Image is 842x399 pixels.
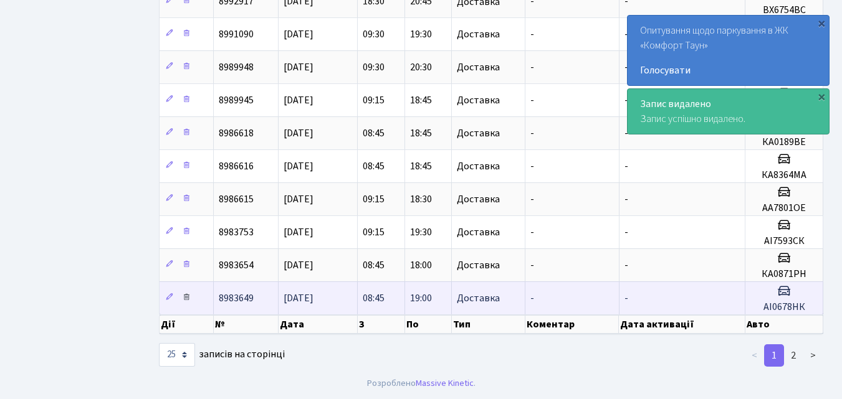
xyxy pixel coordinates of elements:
span: - [530,93,534,107]
span: 09:15 [363,192,385,206]
span: 09:15 [363,225,385,239]
span: - [530,258,534,272]
th: № [214,315,279,334]
span: 18:45 [410,159,432,173]
span: - [530,225,534,239]
th: Авто [745,315,823,334]
div: Запис успішно видалено. [628,89,829,134]
span: 08:45 [363,159,385,173]
span: 8983654 [219,258,254,272]
span: - [624,192,628,206]
span: [DATE] [284,225,313,239]
th: Тип [452,315,525,334]
th: З [358,315,405,334]
span: [DATE] [284,159,313,173]
span: 8989948 [219,60,254,74]
span: 8983649 [219,291,254,305]
span: - [530,126,534,140]
a: > [803,344,823,367]
div: × [815,90,828,103]
h5: АА7801ОЕ [750,202,818,214]
span: 09:30 [363,60,385,74]
span: - [624,225,628,239]
span: Доставка [457,260,500,270]
span: 18:30 [410,192,432,206]
span: Доставка [457,128,500,138]
span: - [530,159,534,173]
span: - [624,258,628,272]
span: - [624,93,628,107]
span: 18:45 [410,93,432,107]
span: [DATE] [284,60,313,74]
a: Голосувати [640,63,816,78]
h5: КА0871РН [750,268,818,280]
span: [DATE] [284,291,313,305]
th: Коментар [525,315,619,334]
select: записів на сторінці [159,343,195,367]
div: × [815,17,828,29]
strong: Запис видалено [640,97,711,111]
th: По [405,315,452,334]
span: - [624,291,628,305]
span: 8983753 [219,225,254,239]
span: 18:45 [410,126,432,140]
label: записів на сторінці [159,343,285,367]
span: 8989945 [219,93,254,107]
span: Доставка [457,95,500,105]
a: 2 [783,344,803,367]
span: 8986618 [219,126,254,140]
span: - [530,192,534,206]
span: Доставка [457,293,500,303]
span: - [530,60,534,74]
span: 19:00 [410,291,432,305]
h5: ВХ6754ВС [750,4,818,16]
span: [DATE] [284,258,313,272]
h5: КА8364МА [750,169,818,181]
span: [DATE] [284,126,313,140]
span: [DATE] [284,93,313,107]
span: Доставка [457,227,500,237]
span: 8991090 [219,27,254,41]
span: - [624,27,628,41]
span: [DATE] [284,27,313,41]
span: Доставка [457,161,500,171]
span: Доставка [457,29,500,39]
span: - [530,27,534,41]
span: Доставка [457,194,500,204]
span: 19:30 [410,27,432,41]
th: Дії [160,315,214,334]
div: Розроблено . [367,377,476,390]
h5: КА0189ВЕ [750,136,818,148]
span: 18:00 [410,258,432,272]
span: 8986615 [219,192,254,206]
span: 08:45 [363,126,385,140]
span: - [624,126,628,140]
span: - [624,60,628,74]
span: 19:30 [410,225,432,239]
span: 8986616 [219,159,254,173]
a: 1 [764,344,784,367]
span: 09:15 [363,93,385,107]
span: 08:45 [363,258,385,272]
a: Massive Kinetic [416,377,474,390]
span: 09:30 [363,27,385,41]
th: Дата активації [619,315,745,334]
span: [DATE] [284,192,313,206]
span: - [530,291,534,305]
h5: АІ7593СК [750,235,818,247]
span: 20:30 [410,60,432,74]
h5: АІ0678НК [750,301,818,313]
span: Доставка [457,62,500,72]
span: 08:45 [363,291,385,305]
th: Дата [279,315,358,334]
div: Опитування щодо паркування в ЖК «Комфорт Таун» [628,16,829,85]
span: - [624,159,628,173]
